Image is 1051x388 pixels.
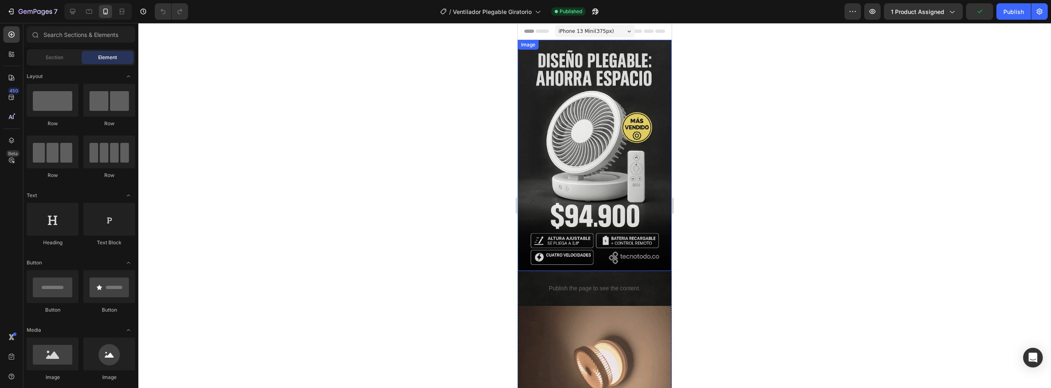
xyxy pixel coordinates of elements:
[891,7,944,16] span: 1 product assigned
[27,192,37,199] span: Text
[83,172,135,179] div: Row
[27,120,78,127] div: Row
[6,150,20,157] div: Beta
[27,172,78,179] div: Row
[1003,7,1024,16] div: Publish
[27,259,42,266] span: Button
[518,23,672,388] iframe: Design area
[449,7,451,16] span: /
[83,239,135,246] div: Text Block
[122,189,135,202] span: Toggle open
[27,26,135,43] input: Search Sections & Elements
[98,54,117,61] span: Element
[83,374,135,381] div: Image
[83,120,135,127] div: Row
[453,7,532,16] span: Ventilador Plegable Giratorio
[155,3,188,20] div: Undo/Redo
[122,324,135,337] span: Toggle open
[27,73,43,80] span: Layout
[8,87,20,94] div: 450
[83,306,135,314] div: Button
[27,374,78,381] div: Image
[27,306,78,314] div: Button
[122,256,135,269] span: Toggle open
[996,3,1031,20] button: Publish
[27,239,78,246] div: Heading
[560,8,582,15] span: Published
[1023,348,1043,367] div: Open Intercom Messenger
[3,3,61,20] button: 7
[46,54,63,61] span: Section
[122,70,135,83] span: Toggle open
[54,7,57,16] p: 7
[27,326,41,334] span: Media
[884,3,963,20] button: 1 product assigned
